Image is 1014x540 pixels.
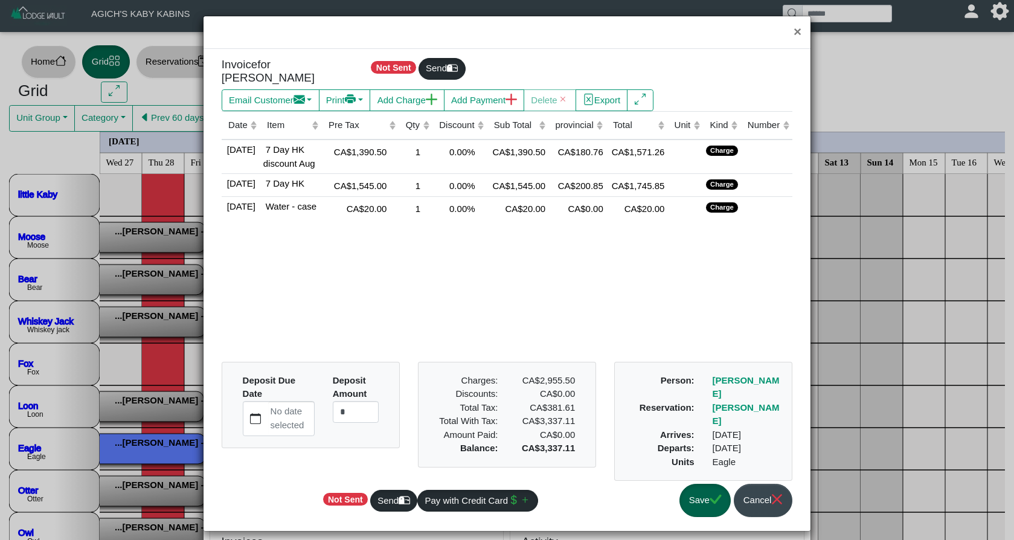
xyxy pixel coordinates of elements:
span: Water - case [263,199,316,211]
button: Deletex [524,89,576,111]
label: No date selected [268,402,314,436]
a: [PERSON_NAME] [713,402,780,426]
b: Departs: [658,443,695,453]
div: CA$3,337.11 [507,414,584,428]
span: for [PERSON_NAME] [222,58,315,85]
div: Sub Total [494,118,536,132]
svg: plus lg [426,94,437,105]
b: CA$3,337.11 [522,443,575,453]
svg: printer fill [345,94,356,105]
svg: mailbox2 [399,494,410,506]
div: CA$1,390.50 [490,143,546,159]
div: Discount [439,118,474,132]
div: Date [228,118,248,132]
svg: x [771,493,783,505]
button: Savecheck [679,484,731,517]
div: 0.00% [435,177,484,193]
div: CA$1,390.50 [325,143,396,159]
button: Printprinter fill [319,89,371,111]
div: CA$20.00 [490,200,546,216]
b: Person: [661,375,695,385]
svg: plus [519,494,531,506]
div: Item [267,118,309,132]
div: Total [613,118,655,132]
button: file excelExport [576,89,628,111]
div: Total Tax: [430,401,507,415]
div: CA$0.00 [507,387,584,401]
span: [DATE] [225,199,255,211]
span: 7 Day HK [263,176,304,188]
button: Add Paymentplus lg [444,89,524,111]
span: CA$2,955.50 [522,375,576,385]
div: CA$1,571.26 [609,143,665,159]
h5: Invoice [222,58,351,85]
b: Arrives: [660,429,695,440]
svg: arrows angle expand [635,94,646,105]
span: [DATE] [225,142,255,155]
svg: envelope fill [294,94,305,105]
div: CA$200.85 [551,177,603,193]
svg: mailbox2 [447,62,458,74]
svg: currency dollar [508,494,519,506]
div: Amount Paid: [430,428,507,442]
b: Reservation: [640,402,695,413]
div: [DATE] [704,442,790,455]
div: Eagle [704,455,790,469]
div: CA$180.76 [551,143,603,159]
div: [DATE] [704,428,790,442]
span: 7 Day HK discount Aug [263,142,315,169]
div: CA$1,545.00 [325,177,396,193]
button: Sendmailbox2 [370,490,417,512]
div: CA$0.00 [507,428,584,442]
button: Close [785,16,810,48]
button: Cancelx [734,484,792,517]
div: CA$1,545.00 [490,177,546,193]
span: [DATE] [225,176,255,188]
b: Deposit Amount [333,375,367,399]
div: 0.00% [435,143,484,159]
div: CA$20.00 [325,200,396,216]
div: Number [748,118,780,132]
button: calendar [243,402,268,436]
div: CA$1,745.85 [609,177,665,193]
div: 1 [402,177,429,193]
div: 0.00% [435,200,484,216]
div: Qty [406,118,420,132]
button: Sendmailbox2 [419,58,466,80]
span: Not Sent [371,61,416,74]
b: Balance: [460,443,498,453]
div: Kind [710,118,728,132]
button: Add Chargeplus lg [370,89,444,111]
div: provincial [555,118,593,132]
div: 1 [402,200,429,216]
div: CA$0.00 [551,200,603,216]
svg: plus lg [505,94,517,105]
b: Units [672,457,695,467]
button: Pay with Credit Cardcurrency dollarplus [417,490,538,512]
div: CA$381.61 [516,401,575,415]
div: Pre Tax [329,118,386,132]
svg: file excel [583,94,594,105]
span: Not Sent [323,493,368,506]
div: Charges: [430,374,507,388]
div: 1 [402,143,429,159]
div: Discounts: [430,387,507,401]
b: Deposit Due Date [243,375,296,399]
svg: calendar [250,413,262,425]
button: arrows angle expand [627,89,653,111]
a: [PERSON_NAME] [713,375,780,399]
div: Total With Tax: [430,414,507,428]
div: CA$20.00 [609,200,665,216]
svg: check [710,493,721,505]
button: Email Customerenvelope fill [222,89,319,111]
div: Unit [675,118,691,132]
